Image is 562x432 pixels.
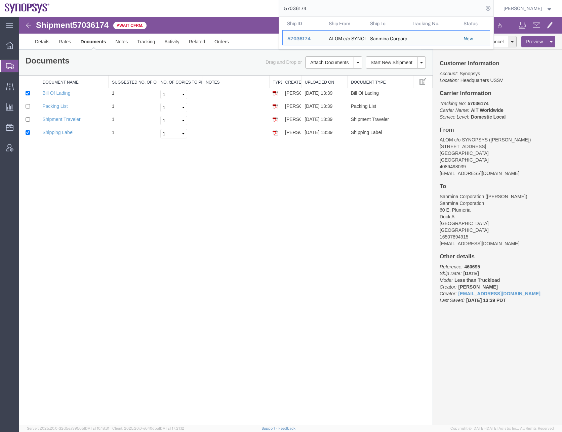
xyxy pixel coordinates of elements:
[347,40,399,52] button: Start New Shipment
[421,97,450,103] i: Service Level:
[421,237,536,243] h4: Other details
[421,120,536,160] address: ALOM c/o SYNOPSYS ([PERSON_NAME]) [STREET_ADDRESS] [GEOGRAPHIC_DATA] 4086498039 [EMAIL_ADDRESS][D...
[436,261,481,266] b: Less than Truckload
[35,17,57,33] a: Rates
[90,71,138,84] td: 1
[444,254,460,259] b: [DATE]
[329,97,395,111] td: Shipment Traveler
[421,74,536,80] h4: Carrier Information
[90,111,138,124] td: 1
[90,59,138,71] th: Suggested No. of Copies
[459,17,490,30] th: Status
[421,54,439,59] i: Account:
[440,267,479,273] b: [PERSON_NAME]
[279,0,483,16] input: Search for shipment number, reference number
[24,87,49,92] a: Packing List
[191,17,215,33] a: Orders
[464,35,485,42] div: New
[278,426,295,430] a: Feedback
[287,36,311,41] span: 57036174
[421,84,447,89] i: Tracking No:
[287,35,319,42] div: 57036174
[263,111,282,124] td: [PERSON_NAME]
[329,111,395,124] td: Shipping Label
[19,17,562,425] iframe: FS Legacy Container
[398,59,410,71] button: Manage table columns
[441,54,461,59] span: Synopsys
[329,84,395,97] td: Packing List
[450,426,554,431] span: Copyright © [DATE]-[DATE] Agistix Inc., All Rights Reserved
[440,274,522,279] a: [EMAIL_ADDRESS][DOMAIN_NAME]
[421,61,440,66] i: Location:
[92,17,114,33] a: Notes
[286,40,335,52] button: Attach Documents
[27,426,109,430] span: Server: 2025.20.0-32d5ea39505
[5,3,50,13] img: logo
[254,113,259,119] img: pdf.gif
[504,5,542,12] span: Rafael Chacon
[57,17,92,33] a: Documents
[421,44,536,50] h4: Customer Information
[449,84,470,89] b: 57036174
[263,84,282,97] td: [PERSON_NAME]
[329,59,395,71] th: Document Type
[20,59,90,71] th: Document Name
[141,17,165,33] a: Activity
[114,17,141,33] a: Tracking
[407,17,459,30] th: Tracking Nu.
[421,167,536,173] h4: To
[421,211,470,216] span: [GEOGRAPHIC_DATA]
[90,97,138,111] td: 1
[503,4,553,12] button: [PERSON_NAME]
[112,426,184,430] span: Client: 2025.20.0-e640dba
[421,274,438,279] i: Creator:
[421,140,470,146] span: [GEOGRAPHIC_DATA]
[324,17,365,30] th: Ship From
[254,87,259,92] img: pdf.gif
[165,17,191,33] a: Related
[370,31,402,45] div: Sanmina Corporation
[24,74,51,79] a: Bill Of Lading
[421,247,444,253] i: Reference:
[421,267,438,273] i: Creator:
[263,59,282,71] th: Created by
[447,281,487,286] span: [DATE] 13:39 PDT
[452,91,485,96] b: AIT Worldwide
[421,110,536,117] h4: From
[24,113,55,118] a: Shipping Label
[282,17,493,49] table: Search Results
[263,97,282,111] td: [PERSON_NAME]
[421,176,536,230] address: Sanmina Corporation ([PERSON_NAME]) Sanmina Corporation 60 E. Plumeria Dock A [GEOGRAPHIC_DATA] 1...
[138,59,183,71] th: No. of Copies to Print
[247,43,283,48] span: Drag and Drop or
[421,254,443,259] i: Ship Date:
[24,100,62,105] a: Shipment Traveler
[329,71,395,84] td: Bill Of Lading
[421,53,536,67] p: Headquarters USSV
[445,247,461,253] b: 460695
[90,84,138,97] td: 1
[250,59,263,71] th: Type
[84,426,109,430] span: [DATE] 10:18:31
[262,426,278,430] a: Support
[365,17,407,30] th: Ship To
[466,19,490,31] button: Cancel
[282,71,328,84] td: [DATE] 13:39
[452,97,487,103] b: Domestic Local
[263,71,282,84] td: [PERSON_NAME]
[282,59,328,71] th: Uploaded On
[328,31,361,45] div: ALOM c/o SYNOPSYS
[421,281,446,286] i: Last Saved:
[503,19,529,31] button: Preview
[282,97,328,111] td: [DATE] 13:39
[282,111,328,124] td: [DATE] 13:39
[282,84,328,97] td: [DATE] 13:39
[254,100,259,105] img: pdf.gif
[159,426,184,430] span: [DATE] 17:21:12
[421,91,450,96] i: Carrier Name:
